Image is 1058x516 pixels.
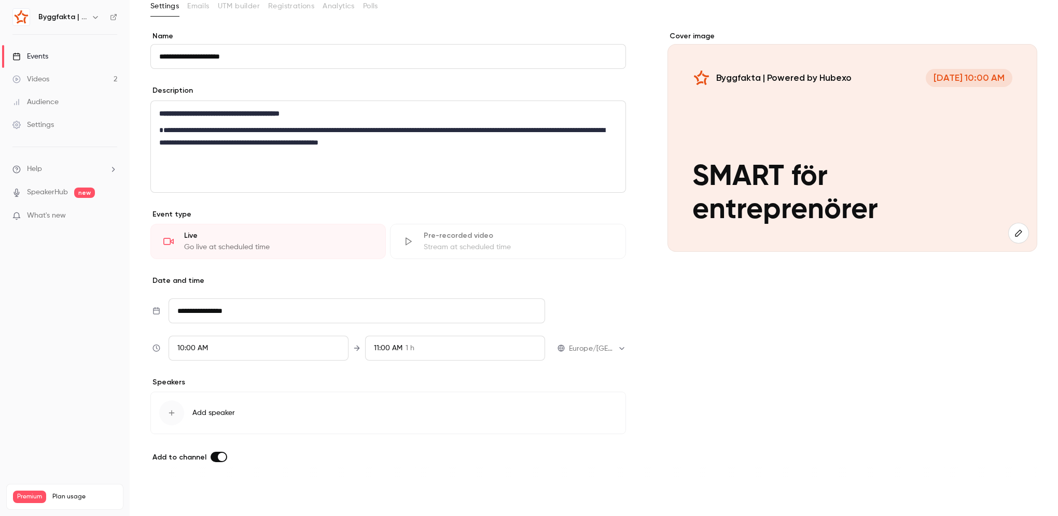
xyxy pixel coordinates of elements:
div: Stream at scheduled time [424,242,612,252]
div: Live [184,231,373,241]
div: From [169,336,349,361]
button: Add speaker [150,392,626,434]
span: Emails [187,1,209,12]
section: description [150,101,626,193]
span: 1 h [406,343,414,354]
span: Plan usage [52,493,117,501]
div: Pre-recorded video [424,231,612,241]
span: UTM builder [218,1,260,12]
img: SMART för entreprenörer [692,69,711,87]
button: Save [150,487,188,508]
p: Byggfakta | Powered by Hubexo [716,71,852,84]
div: Events [12,51,48,62]
span: 11:00 AM [374,345,402,352]
span: Premium [13,491,46,503]
span: Registrations [268,1,314,12]
li: help-dropdown-opener [12,164,117,175]
span: Add to channel [152,453,206,462]
span: 10:00 AM [177,345,208,352]
label: Cover image [667,31,1037,41]
p: SMART för entreprenörer [692,161,1013,227]
img: Byggfakta | Powered by Hubexo [13,9,30,25]
span: Add speaker [192,408,235,418]
h6: Byggfakta | Powered by Hubexo [38,12,87,22]
span: What's new [27,210,66,221]
p: Event type [150,209,626,220]
a: SpeakerHub [27,187,68,198]
div: Europe/[GEOGRAPHIC_DATA] [569,343,626,354]
span: Analytics [323,1,355,12]
input: Tue, Feb 17, 2026 [169,298,545,323]
p: Speakers [150,377,626,388]
span: Polls [363,1,378,12]
div: Pre-recorded videoStream at scheduled time [390,224,625,259]
div: editor [151,101,625,192]
div: Videos [12,74,49,84]
label: Description [150,85,193,96]
div: Settings [12,120,54,130]
span: Help [27,164,42,175]
span: [DATE] 10:00 AM [926,69,1013,87]
p: Date and time [150,276,626,286]
div: LiveGo live at scheduled time [150,224,386,259]
div: Go live at scheduled time [184,242,373,252]
div: To [365,336,545,361]
label: Name [150,31,626,41]
span: new [74,188,95,198]
div: Audience [12,97,59,107]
